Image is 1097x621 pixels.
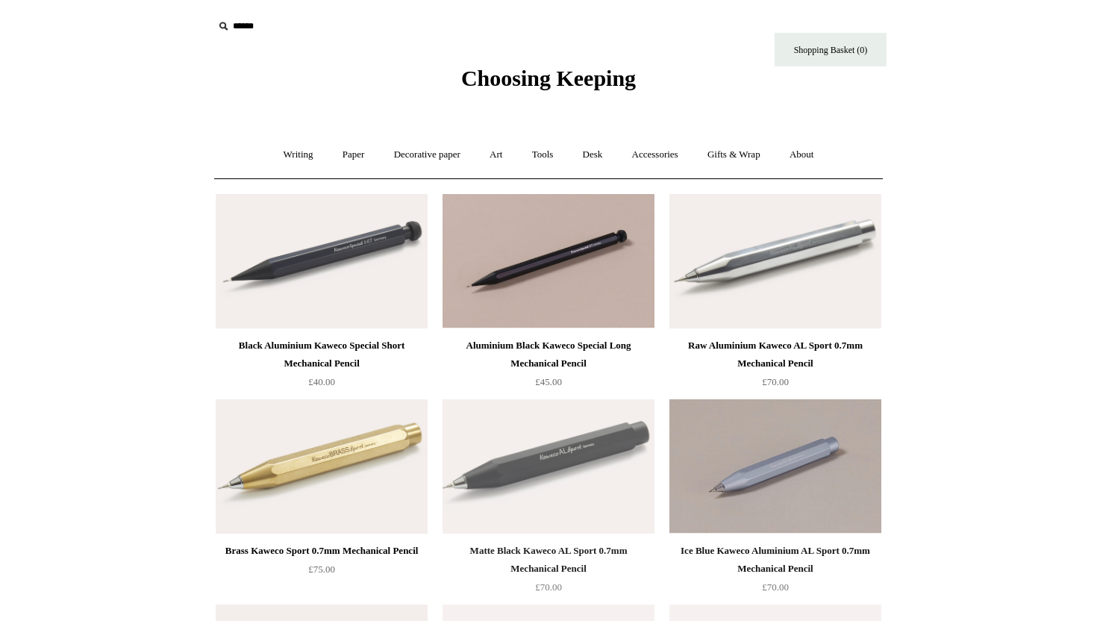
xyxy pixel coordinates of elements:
[461,66,636,90] span: Choosing Keeping
[519,135,567,175] a: Tools
[673,542,878,578] div: Ice Blue Kaweco Aluminium AL Sport 0.7mm Mechanical Pencil
[216,399,428,534] img: Brass Kaweco Sport 0.7mm Mechanical Pencil
[776,135,828,175] a: About
[216,399,428,534] a: Brass Kaweco Sport 0.7mm Mechanical Pencil Brass Kaweco Sport 0.7mm Mechanical Pencil
[443,399,654,534] img: Matte Black Kaweco AL Sport 0.7mm Mechanical Pencil
[669,337,881,398] a: Raw Aluminium Kaweco AL Sport 0.7mm Mechanical Pencil £70.00
[219,542,424,560] div: Brass Kaweco Sport 0.7mm Mechanical Pencil
[669,399,881,534] a: Ice Blue Kaweco Aluminium AL Sport 0.7mm Mechanical Pencil Ice Blue Kaweco Aluminium AL Sport 0.7...
[381,135,474,175] a: Decorative paper
[216,194,428,328] a: Black Aluminium Kaweco Special Short Mechanical Pencil Black Aluminium Kaweco Special Short Mecha...
[443,194,654,328] a: Aluminium Black Kaweco Special Long Mechanical Pencil Aluminium Black Kaweco Special Long Mechani...
[619,135,692,175] a: Accessories
[443,399,654,534] a: Matte Black Kaweco AL Sport 0.7mm Mechanical Pencil Matte Black Kaweco AL Sport 0.7mm Mechanical ...
[673,337,878,372] div: Raw Aluminium Kaweco AL Sport 0.7mm Mechanical Pencil
[535,581,562,593] span: £70.00
[308,376,335,387] span: £40.00
[308,564,335,575] span: £75.00
[443,542,654,603] a: Matte Black Kaweco AL Sport 0.7mm Mechanical Pencil £70.00
[446,542,651,578] div: Matte Black Kaweco AL Sport 0.7mm Mechanical Pencil
[329,135,378,175] a: Paper
[461,78,636,88] a: Choosing Keeping
[775,33,887,66] a: Shopping Basket (0)
[216,194,428,328] img: Black Aluminium Kaweco Special Short Mechanical Pencil
[443,194,654,328] img: Aluminium Black Kaweco Special Long Mechanical Pencil
[535,376,562,387] span: £45.00
[669,399,881,534] img: Ice Blue Kaweco Aluminium AL Sport 0.7mm Mechanical Pencil
[270,135,327,175] a: Writing
[762,376,789,387] span: £70.00
[216,542,428,603] a: Brass Kaweco Sport 0.7mm Mechanical Pencil £75.00
[762,581,789,593] span: £70.00
[669,194,881,328] img: Raw Aluminium Kaweco AL Sport 0.7mm Mechanical Pencil
[443,337,654,398] a: Aluminium Black Kaweco Special Long Mechanical Pencil £45.00
[669,542,881,603] a: Ice Blue Kaweco Aluminium AL Sport 0.7mm Mechanical Pencil £70.00
[669,194,881,328] a: Raw Aluminium Kaweco AL Sport 0.7mm Mechanical Pencil Raw Aluminium Kaweco AL Sport 0.7mm Mechani...
[219,337,424,372] div: Black Aluminium Kaweco Special Short Mechanical Pencil
[569,135,616,175] a: Desk
[446,337,651,372] div: Aluminium Black Kaweco Special Long Mechanical Pencil
[694,135,774,175] a: Gifts & Wrap
[476,135,516,175] a: Art
[216,337,428,398] a: Black Aluminium Kaweco Special Short Mechanical Pencil £40.00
